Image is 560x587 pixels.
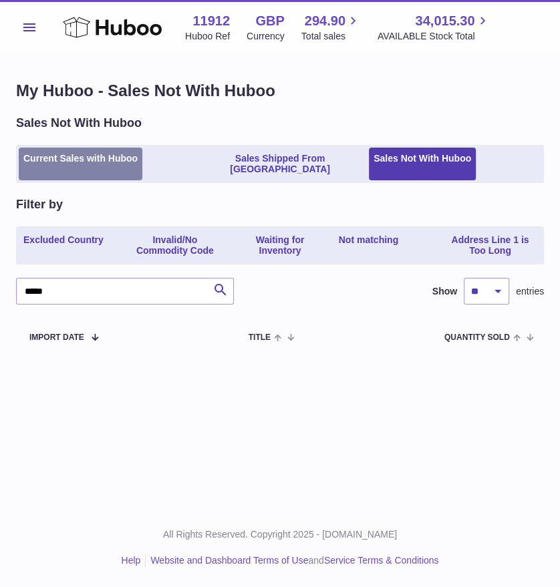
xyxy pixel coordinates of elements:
[378,30,491,43] span: AVAILABLE Stock Total
[378,12,491,43] a: 34,015.30 AVAILABLE Stock Total
[255,12,284,30] strong: GBP
[247,30,285,43] div: Currency
[324,555,439,566] a: Service Terms & Conditions
[415,12,474,30] span: 34,015.30
[194,148,366,181] a: Sales Shipped From [GEOGRAPHIC_DATA]
[11,528,549,541] p: All Rights Reserved. Copyright 2025 - [DOMAIN_NAME]
[19,148,142,181] a: Current Sales with Huboo
[146,554,438,567] li: and
[249,333,271,342] span: Title
[229,229,331,262] a: Waiting for Inventory
[369,148,476,181] a: Sales Not With Huboo
[19,229,108,262] a: Excluded Country
[334,229,403,262] a: Not matching
[16,115,142,131] h2: Sales Not With Huboo
[516,285,544,298] span: entries
[301,30,361,43] span: Total sales
[305,12,345,30] span: 294.90
[16,80,544,102] h1: My Huboo - Sales Not With Huboo
[301,12,361,43] a: 294.90 Total sales
[432,285,457,298] label: Show
[444,333,510,342] span: Quantity Sold
[192,12,230,30] strong: 11912
[124,229,226,262] a: Invalid/No Commodity Code
[16,196,63,212] h2: Filter by
[122,555,141,566] a: Help
[439,229,541,262] a: Address Line 1 is Too Long
[150,555,308,566] a: Website and Dashboard Terms of Use
[29,333,84,342] span: Import date
[185,30,230,43] div: Huboo Ref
